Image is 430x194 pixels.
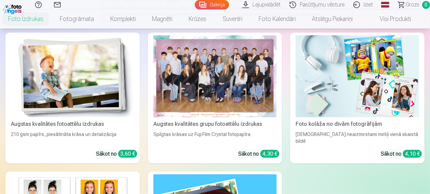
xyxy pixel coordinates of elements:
div: 4,10 € [403,150,422,158]
div: Sākot no [381,150,422,158]
a: Foto kalendāri [250,9,304,28]
a: Suvenīri [214,9,250,28]
a: Foto kolāža no divām fotogrāfijāmFoto kolāža no divām fotogrāfijām[DEMOGRAPHIC_DATA] neaizmirstam... [290,33,425,163]
a: Krūzes [181,9,214,28]
div: Augstas kvalitātes grupu fotoattēlu izdrukas [151,120,280,128]
a: Visi produkti [361,9,419,28]
img: /fa1 [3,3,23,14]
a: Fotogrāmata [52,9,102,28]
div: Foto kolāža no divām fotogrāfijām [293,120,422,128]
a: Magnēti [144,9,181,28]
div: Sākot no [96,150,137,158]
span: 0 [422,1,430,9]
div: 210 gsm papīrs, piesātināta krāsa un detalizācija [8,131,137,144]
a: Augstas kvalitātes fotoattēlu izdrukasAugstas kvalitātes fotoattēlu izdrukas210 gsm papīrs, piesā... [5,33,140,163]
img: Foto kolāža no divām fotogrāfijām [296,35,419,117]
div: Spilgtas krāsas uz Fuji Film Crystal fotopapīra [151,131,280,144]
img: Augstas kvalitātes fotoattēlu izdrukas [11,35,134,117]
a: Atslēgu piekariņi [304,9,361,28]
a: Augstas kvalitātes grupu fotoattēlu izdrukasSpilgtas krāsas uz Fuji Film Crystal fotopapīraSākot ... [148,33,282,163]
div: [DEMOGRAPHIC_DATA] neaizmirstami mirkļi vienā skaistā bildē [293,131,422,144]
div: 3,60 € [118,150,137,158]
div: 4,30 € [260,150,279,158]
a: Komplekti [102,9,144,28]
div: Sākot no [238,150,279,158]
div: Augstas kvalitātes fotoattēlu izdrukas [8,120,137,128]
span: Grozs [406,1,419,9]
